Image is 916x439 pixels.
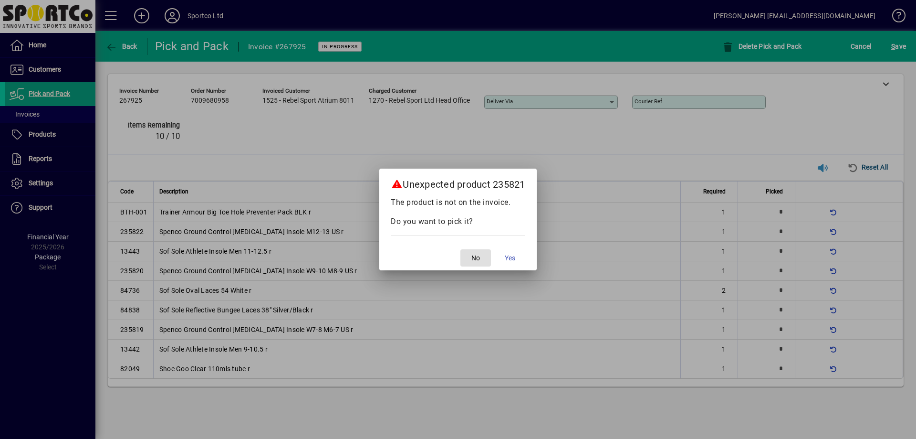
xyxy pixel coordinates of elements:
[471,253,480,263] span: No
[495,249,525,267] button: Yes
[460,249,491,267] button: No
[379,169,536,196] h2: Unexpected product 235821
[505,253,515,263] span: Yes
[391,216,525,227] p: Do you want to pick it?
[391,197,525,208] p: The product is not on the invoice.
